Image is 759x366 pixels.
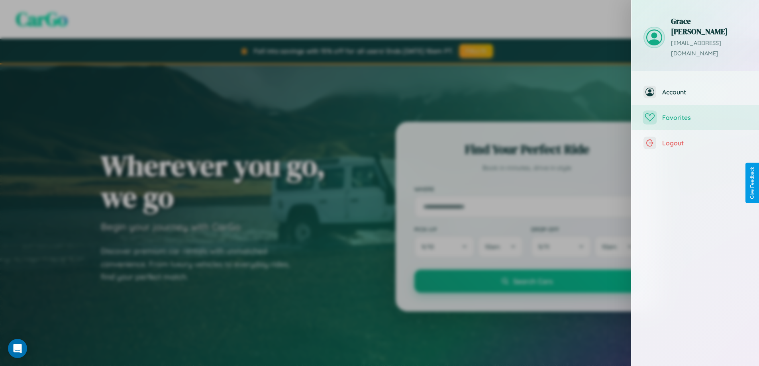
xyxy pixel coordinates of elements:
button: Account [632,79,759,105]
button: Favorites [632,105,759,130]
span: Account [662,88,747,96]
p: [EMAIL_ADDRESS][DOMAIN_NAME] [671,38,747,59]
h3: Grace [PERSON_NAME] [671,16,747,37]
div: Give Feedback [749,167,755,199]
span: Logout [662,139,747,147]
div: Open Intercom Messenger [8,339,27,358]
button: Logout [632,130,759,156]
span: Favorites [662,114,747,121]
